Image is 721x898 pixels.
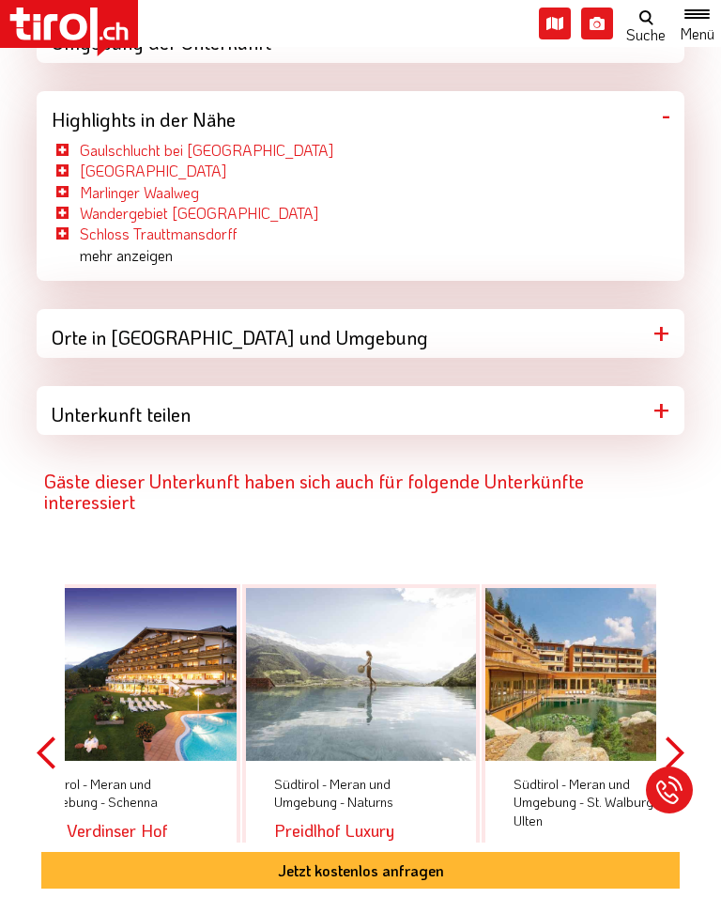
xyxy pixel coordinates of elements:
[514,838,666,881] a: Arosea Live Balance Hotel
[37,91,684,140] div: Highlights in der Nähe
[37,386,684,435] div: Unterkunft teilen
[274,775,391,812] span: Meran und Umgebung -
[80,203,318,223] a: Wandergebiet [GEOGRAPHIC_DATA]
[37,309,684,358] div: Orte in [GEOGRAPHIC_DATA] und Umgebung
[514,775,630,812] span: Meran und Umgebung -
[80,224,237,243] a: Schloss Trauttmansdorff
[539,8,571,39] i: Karte öffnen
[37,463,684,519] div: Gäste dieser Unterkunft haben sich auch für folgende Unterkünfte interessiert
[80,161,226,180] a: [GEOGRAPHIC_DATA]
[514,793,661,829] span: St. Walburg - Ulten
[35,775,151,812] span: Meran und Umgebung -
[52,245,669,266] li: mehr anzeigen
[35,819,168,842] a: Der Verdinser Hof
[41,852,680,889] button: Jetzt kostenlos anfragen
[274,819,399,862] a: Preidlhof Luxury DolceVita Resort
[514,775,566,793] span: Südtirol -
[108,793,158,811] span: Schenna
[80,140,333,160] a: Gaulschlucht bei [GEOGRAPHIC_DATA]
[347,793,393,811] span: Naturns
[80,182,199,202] a: Marlinger Waalweg
[581,8,613,39] i: Fotogalerie
[673,6,721,41] button: Toggle navigation
[274,775,327,793] span: Südtirol -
